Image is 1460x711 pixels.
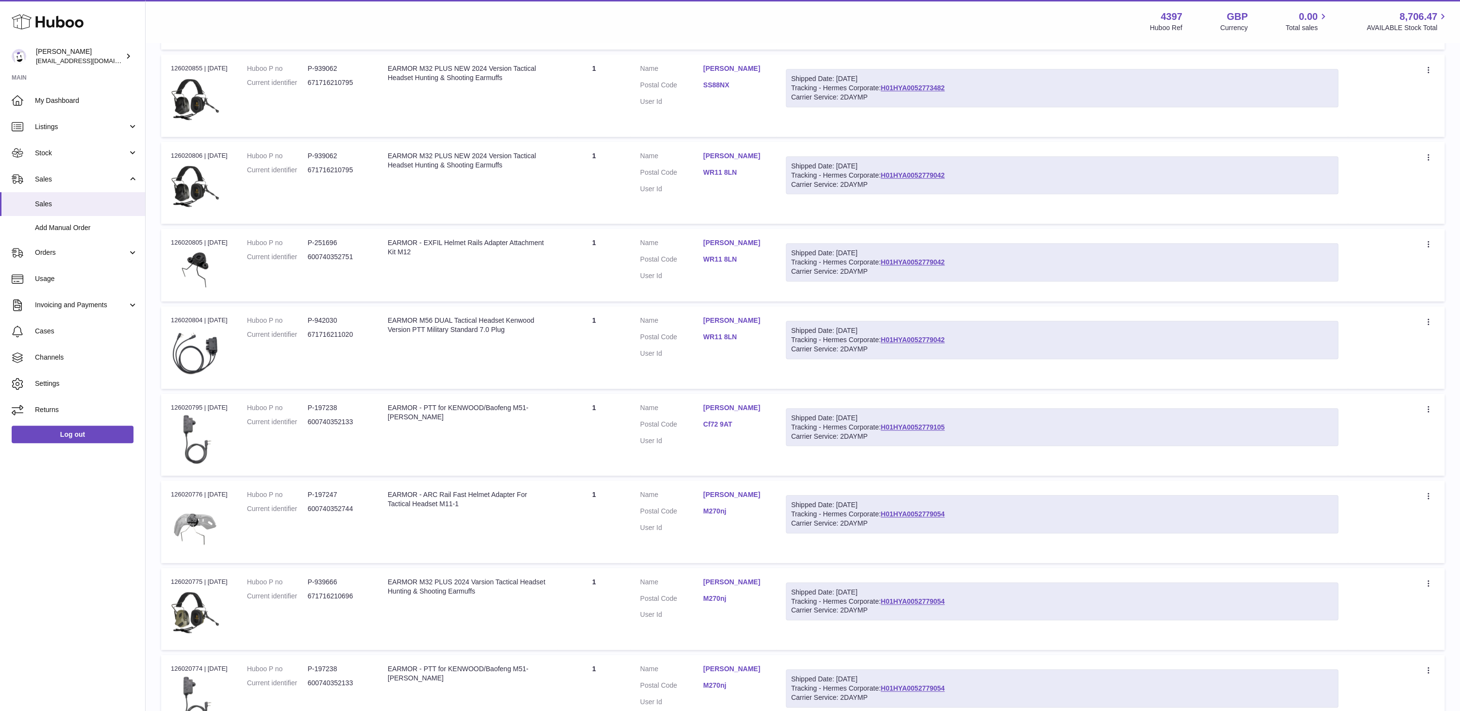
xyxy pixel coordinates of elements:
[791,606,1333,615] div: Carrier Service: 2DAYMP
[703,332,766,342] a: WR11 8LN
[308,678,368,688] dd: 600740352133
[640,594,703,606] dt: Postal Code
[308,151,368,161] dd: P-939062
[1366,10,1448,33] a: 8,706.47 AVAILABLE Stock Total
[35,223,138,232] span: Add Manual Order
[703,403,766,413] a: [PERSON_NAME]
[640,610,703,619] dt: User Id
[247,403,308,413] dt: Huboo P no
[247,330,308,339] dt: Current identifier
[171,64,228,73] div: 126020855 | [DATE]
[171,502,219,551] img: $_12.PNG
[12,49,26,64] img: drumnnbass@gmail.com
[791,345,1333,354] div: Carrier Service: 2DAYMP
[1299,10,1318,23] span: 0.00
[308,592,368,601] dd: 671716210696
[791,74,1333,83] div: Shipped Date: [DATE]
[308,330,368,339] dd: 671716211020
[880,336,945,344] a: H01HYA0052779042
[308,78,368,87] dd: 671716210795
[247,678,308,688] dt: Current identifier
[308,417,368,427] dd: 600740352133
[171,328,219,377] img: $_1.JPG
[791,519,1333,528] div: Carrier Service: 2DAYMP
[791,326,1333,335] div: Shipped Date: [DATE]
[703,151,766,161] a: [PERSON_NAME]
[791,248,1333,258] div: Shipped Date: [DATE]
[388,403,548,422] div: EARMOR - PTT for KENWOOD/Baofeng M51-[PERSON_NAME]
[35,248,128,257] span: Orders
[171,250,219,290] img: $_1.JPG
[640,420,703,431] dt: Postal Code
[35,122,128,132] span: Listings
[791,267,1333,276] div: Carrier Service: 2DAYMP
[791,413,1333,423] div: Shipped Date: [DATE]
[703,490,766,499] a: [PERSON_NAME]
[308,664,368,674] dd: P-197238
[640,271,703,281] dt: User Id
[35,405,138,414] span: Returns
[640,436,703,446] dt: User Id
[640,664,703,676] dt: Name
[786,408,1338,446] div: Tracking - Hermes Corporate:
[558,229,630,301] td: 1
[1161,10,1182,23] strong: 4397
[558,306,630,388] td: 1
[640,403,703,415] dt: Name
[791,693,1333,702] div: Carrier Service: 2DAYMP
[36,57,143,65] span: [EMAIL_ADDRESS][DOMAIN_NAME]
[247,490,308,499] dt: Huboo P no
[640,238,703,250] dt: Name
[786,669,1338,708] div: Tracking - Hermes Corporate:
[880,258,945,266] a: H01HYA0052779042
[703,664,766,674] a: [PERSON_NAME]
[640,490,703,502] dt: Name
[703,594,766,603] a: M270nj
[247,64,308,73] dt: Huboo P no
[35,96,138,105] span: My Dashboard
[640,255,703,266] dt: Postal Code
[880,510,945,518] a: H01HYA0052779054
[1399,10,1437,23] span: 8,706.47
[791,93,1333,102] div: Carrier Service: 2DAYMP
[171,578,228,586] div: 126020775 | [DATE]
[791,162,1333,171] div: Shipped Date: [DATE]
[308,316,368,325] dd: P-942030
[791,180,1333,189] div: Carrier Service: 2DAYMP
[703,81,766,90] a: SS88NX
[308,403,368,413] dd: P-197238
[880,423,945,431] a: H01HYA0052779105
[308,64,368,73] dd: P-939062
[703,420,766,429] a: Cf72 9AT
[247,417,308,427] dt: Current identifier
[880,684,945,692] a: H01HYA0052779054
[1366,23,1448,33] span: AVAILABLE Stock Total
[558,142,630,224] td: 1
[308,504,368,513] dd: 600740352744
[388,64,548,83] div: EARMOR M32 PLUS NEW 2024 Version Tactical Headset Hunting & Shooting Earmuffs
[640,697,703,707] dt: User Id
[880,84,945,92] a: H01HYA0052773482
[640,681,703,693] dt: Postal Code
[640,507,703,518] dt: Postal Code
[1227,10,1247,23] strong: GBP
[171,403,228,412] div: 126020795 | [DATE]
[558,54,630,136] td: 1
[1150,23,1182,33] div: Huboo Ref
[247,238,308,248] dt: Huboo P no
[35,199,138,209] span: Sales
[703,168,766,177] a: WR11 8LN
[247,664,308,674] dt: Huboo P no
[786,582,1338,621] div: Tracking - Hermes Corporate:
[791,432,1333,441] div: Carrier Service: 2DAYMP
[640,332,703,344] dt: Postal Code
[1285,23,1328,33] span: Total sales
[35,300,128,310] span: Invoicing and Payments
[388,151,548,170] div: EARMOR M32 PLUS NEW 2024 Version Tactical Headset Hunting & Shooting Earmuffs
[640,97,703,106] dt: User Id
[703,681,766,690] a: M270nj
[791,588,1333,597] div: Shipped Date: [DATE]
[388,664,548,683] div: EARMOR - PTT for KENWOOD/Baofeng M51-[PERSON_NAME]
[35,379,138,388] span: Settings
[1220,23,1248,33] div: Currency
